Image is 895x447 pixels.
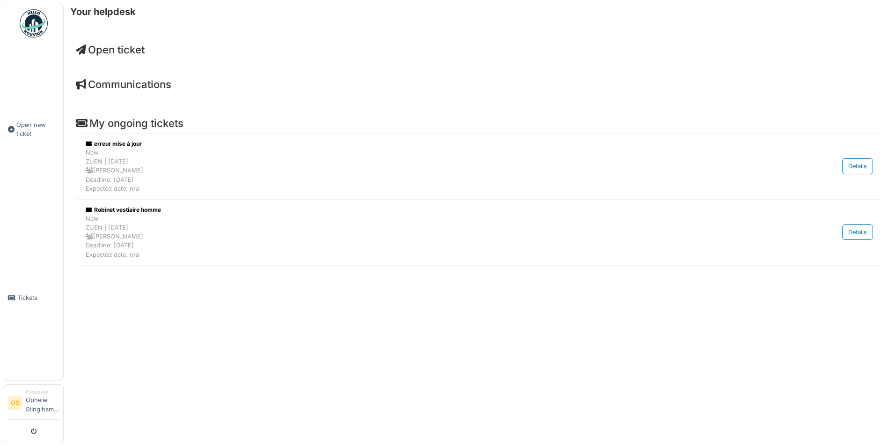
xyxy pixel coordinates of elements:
[86,140,758,148] div: erreur mise à jour
[76,117,883,129] h4: My ongoing tickets
[20,9,48,37] img: Badge_color-CXgf-gQk.svg
[842,158,873,174] div: Details
[83,203,875,261] a: Robinet vestiaire homme NewZUEN | [DATE] [PERSON_NAME]Deadline: [DATE]Expected date: n/a Details
[26,388,59,395] div: Requester
[17,293,59,302] span: Tickets
[83,137,875,195] a: erreur mise à jour NewZUEN | [DATE] [PERSON_NAME]Deadline: [DATE]Expected date: n/a Details
[76,44,145,56] a: Open ticket
[86,148,758,193] div: New ZUEN | [DATE] [PERSON_NAME] Deadline: [DATE] Expected date: n/a
[4,216,63,380] a: Tickets
[86,206,758,214] div: Robinet vestiaire homme
[70,6,136,17] h6: Your helpdesk
[86,214,758,259] div: New ZUEN | [DATE] [PERSON_NAME] Deadline: [DATE] Expected date: n/a
[842,224,873,240] div: Details
[8,396,22,410] li: OS
[76,78,883,90] h4: Communications
[8,388,59,420] a: OS RequesterOphelie Stinglhamber
[4,43,63,216] a: Open new ticket
[26,388,59,417] li: Ophelie Stinglhamber
[16,120,59,138] span: Open new ticket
